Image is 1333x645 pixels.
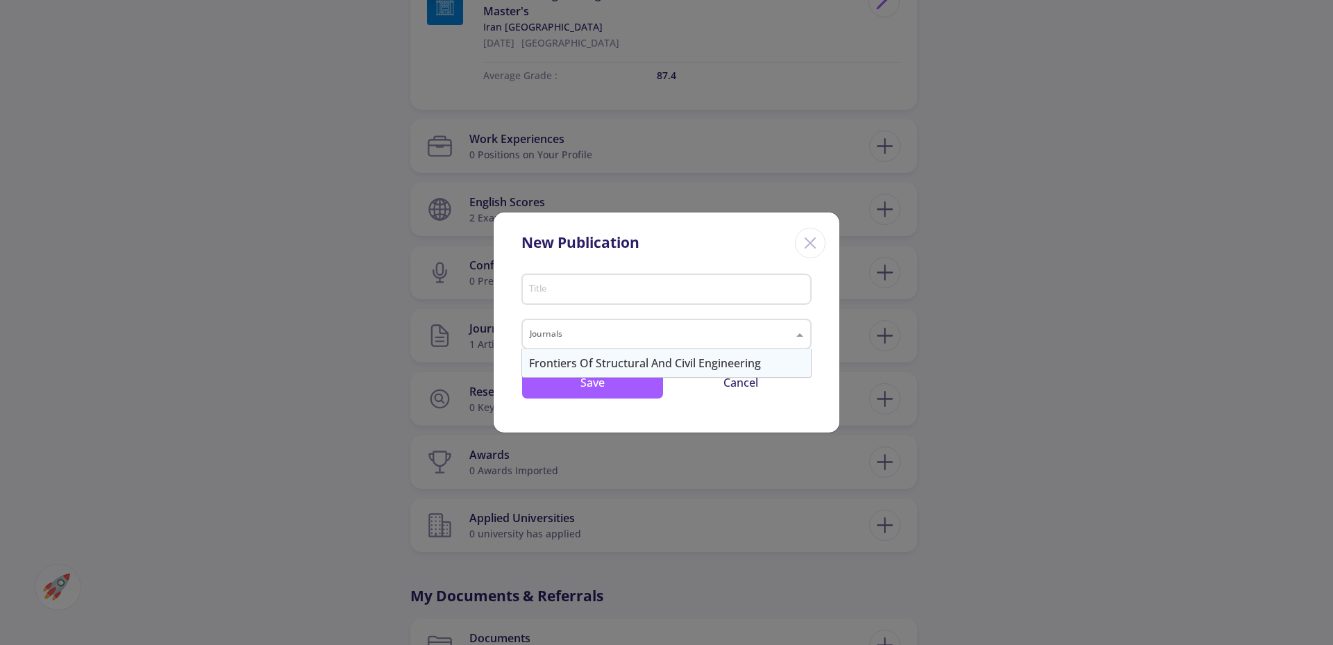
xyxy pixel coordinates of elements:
div: Close [795,228,825,258]
button: Cancel [669,366,812,399]
ng-dropdown-panel: Options list [521,349,812,378]
div: Frontiers of Structural and Civil Engineering [522,349,811,377]
button: Save [521,366,664,399]
div: New Publication [521,232,639,254]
